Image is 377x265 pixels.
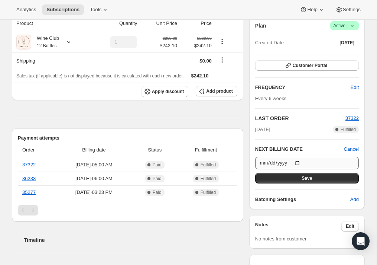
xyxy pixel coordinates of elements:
[293,63,327,68] span: Customer Portal
[153,176,162,182] span: Paid
[58,146,131,154] span: Billing date
[16,7,36,13] span: Analytics
[16,73,184,79] span: Sales tax (if applicable) is not displayed because it is calculated with each new order.
[90,15,139,32] th: Quantity
[12,4,40,15] button: Analytics
[333,22,356,29] span: Active
[339,40,354,46] span: [DATE]
[255,236,307,242] span: No notes from customer
[201,176,216,182] span: Fulfilled
[255,115,345,122] h2: LAST ORDER
[58,189,131,196] span: [DATE] · 03:23 PM
[346,82,363,93] button: Edit
[139,15,179,32] th: Unit Price
[46,7,79,13] span: Subscriptions
[12,15,90,32] th: Product
[153,189,162,195] span: Paid
[345,115,359,121] a: 37322
[201,162,216,168] span: Fulfilled
[24,236,243,244] h2: Timeline
[341,221,359,232] button: Edit
[196,86,237,96] button: Add product
[346,223,354,229] span: Edit
[347,23,348,29] span: |
[152,89,184,95] span: Apply discount
[153,162,162,168] span: Paid
[351,84,359,91] span: Edit
[345,115,359,122] button: 37322
[42,4,84,15] button: Subscriptions
[179,146,233,154] span: Fulfillment
[216,56,228,64] button: Shipping actions
[352,232,370,250] div: Open Intercom Messenger
[255,126,270,133] span: [DATE]
[255,173,359,183] button: Save
[255,39,284,47] span: Created Date
[255,60,359,71] button: Customer Portal
[191,73,209,79] span: $242.10
[16,35,31,50] img: product img
[12,52,90,69] th: Shipping
[163,36,177,41] small: $269.00
[22,176,36,181] a: 36233
[255,196,350,203] h6: Batching Settings
[216,37,228,45] button: Product actions
[341,127,356,132] span: Fulfilled
[255,96,287,101] span: Every 6 weeks
[22,162,36,167] a: 37322
[335,38,359,48] button: [DATE]
[18,205,237,215] nav: Pagination
[344,146,359,153] button: Cancel
[179,15,214,32] th: Price
[255,221,342,232] h3: Notes
[31,35,59,50] div: Wine Club
[58,161,131,169] span: [DATE] · 05:00 AM
[307,7,317,13] span: Help
[90,7,101,13] span: Tools
[135,146,175,154] span: Status
[199,58,212,64] span: $0.00
[160,42,177,50] span: $242.10
[343,7,361,13] span: Settings
[18,142,55,158] th: Order
[18,134,237,142] h2: Payment attempts
[255,146,344,153] h2: NEXT BILLING DATE
[206,88,233,94] span: Add product
[201,189,216,195] span: Fulfilled
[255,22,266,29] h2: Plan
[182,42,212,50] span: $242.10
[58,175,131,182] span: [DATE] · 06:00 AM
[350,196,359,203] span: Add
[142,86,189,97] button: Apply discount
[302,175,312,181] span: Save
[295,4,329,15] button: Help
[37,43,56,48] small: 12 Bottles
[22,189,36,195] a: 35277
[85,4,113,15] button: Tools
[331,4,365,15] button: Settings
[255,84,351,91] h2: FREQUENCY
[346,194,363,205] button: Add
[197,36,212,41] small: $269.00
